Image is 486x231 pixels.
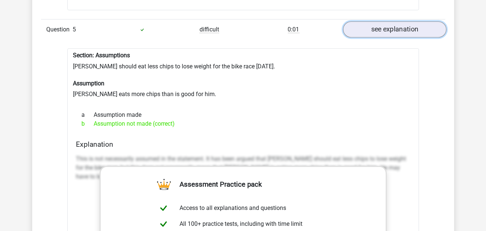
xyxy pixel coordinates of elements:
h4: Explanation [76,140,410,149]
span: b [82,119,94,128]
span: difficult [200,26,219,33]
h6: Section: Assumptions [73,52,413,59]
div: Assumption not made (correct) [76,119,410,128]
h6: Assumption [73,80,413,87]
span: 0:01 [288,26,299,33]
span: Question [47,25,73,34]
div: Assumption made [76,111,410,119]
span: a [82,111,94,119]
a: see explanation [343,22,446,38]
span: 5 [73,26,76,33]
p: This is not necessarily assumed in the statement. It has been argued that [PERSON_NAME] should ea... [76,154,410,181]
